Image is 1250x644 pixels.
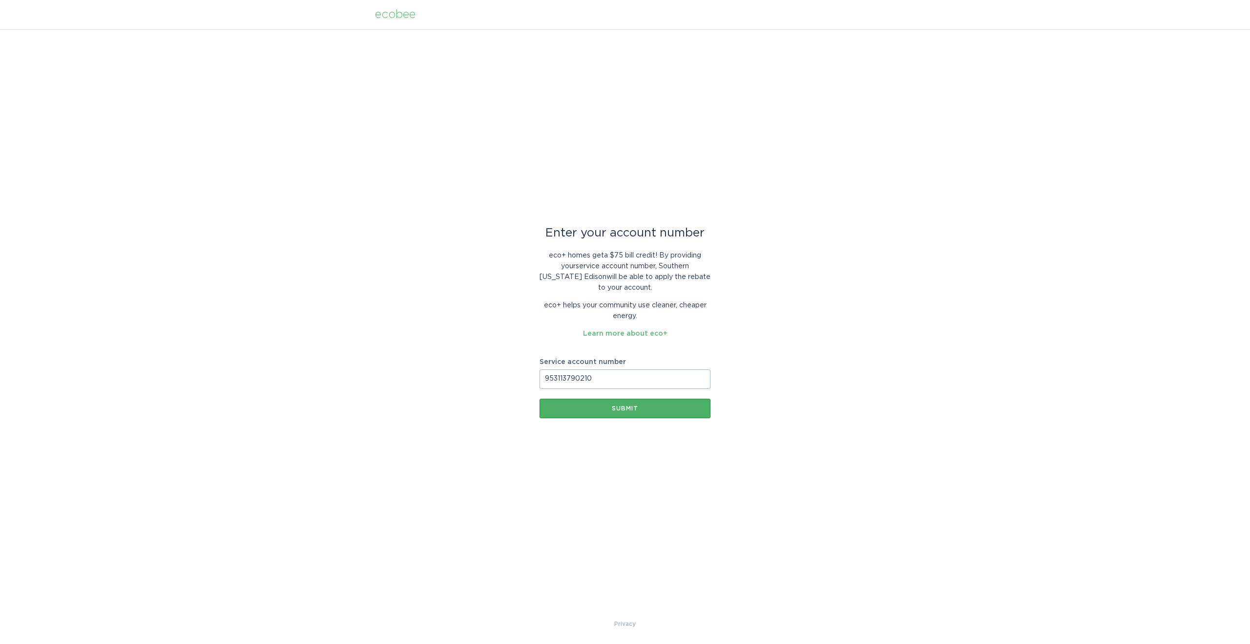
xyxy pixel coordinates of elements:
div: ecobee [375,9,416,20]
div: Enter your account number [540,228,710,238]
p: eco+ homes get a $75 bill credit ! By providing your service account number , Southern [US_STATE]... [540,250,710,293]
a: Privacy Policy & Terms of Use [614,619,636,629]
label: Service account number [540,359,710,365]
a: Learn more about eco+ [583,330,667,337]
button: Submit [540,399,710,418]
p: eco+ helps your community use cleaner, cheaper energy. [540,300,710,322]
div: Submit [544,406,706,411]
